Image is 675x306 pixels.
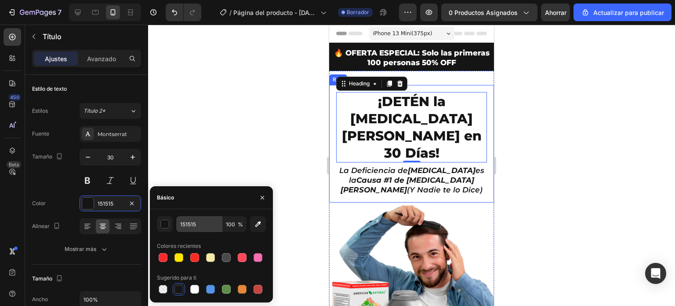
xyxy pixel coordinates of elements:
font: Fuente [32,130,49,137]
font: 0 productos asignados [449,9,518,16]
font: Estilo de texto [32,85,67,92]
button: 7 [4,4,65,21]
font: Tamaño [32,275,52,282]
font: Borrador [347,9,369,15]
font: Ancho [32,296,48,302]
font: Tamaño [32,153,52,160]
font: Color [32,200,46,206]
font: Ahorrar [545,9,566,16]
font: Título 2* [83,107,105,114]
font: Estilos [32,107,48,114]
font: % [238,221,243,228]
font: Colores recientes [157,243,201,249]
div: Abrir Intercom Messenger [645,263,666,284]
iframe: Área de diseño [329,25,494,306]
font: Beta [9,162,19,168]
font: Página del producto - [DATE][PERSON_NAME] 15:29:02 [233,9,317,26]
font: 450 [10,94,19,100]
button: 0 productos asignados [441,4,537,21]
button: Actualizar para publicar [573,4,671,21]
font: Título [43,32,62,41]
button: Título 2* [80,103,141,119]
font: / [229,9,232,16]
font: Ajustes [45,55,67,63]
font: Actualizar para publicar [593,9,664,16]
font: Montserrat [98,131,127,137]
div: Deshacer/Rehacer [166,4,201,21]
font: 7 [58,8,62,17]
font: Básico [157,194,174,201]
font: Mostrar más [65,246,96,252]
button: Mostrar más [32,241,141,257]
font: Alinear [32,223,50,229]
p: Título [43,31,138,42]
button: Ahorrar [541,4,570,21]
font: Sugerido para ti [157,274,196,281]
font: 151515 [98,200,113,207]
input: Por ejemplo: FFFFFF [176,216,222,232]
font: Avanzado [87,55,116,63]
